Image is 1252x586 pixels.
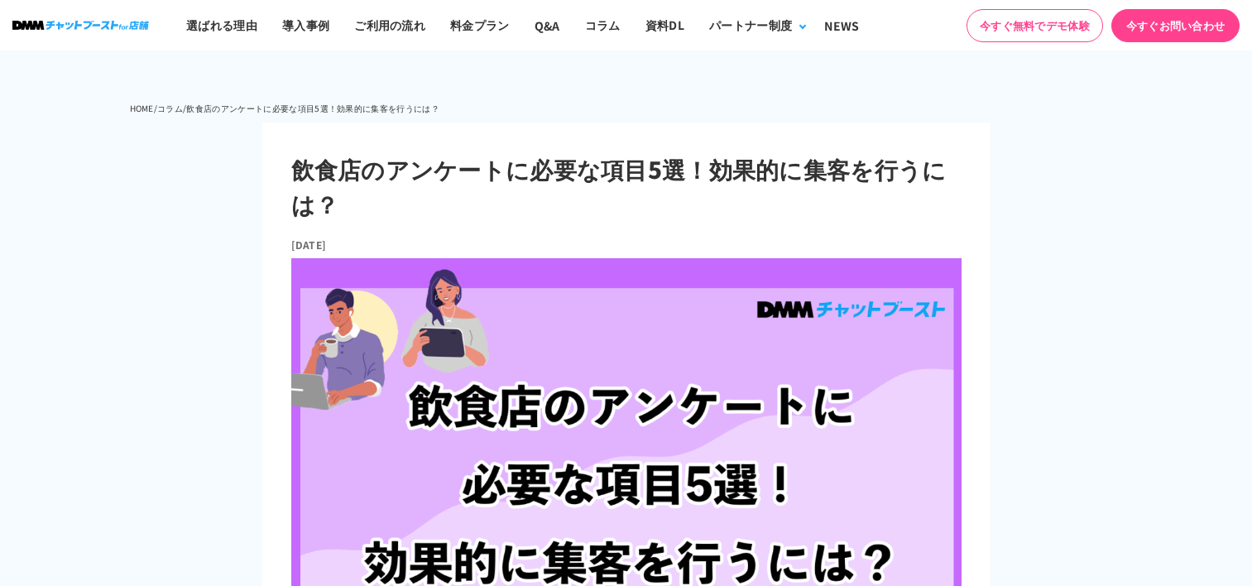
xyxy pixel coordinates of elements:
[967,9,1103,42] a: 今すぐ無料でデモ体験
[157,102,183,114] a: コラム
[154,98,157,118] li: /
[130,102,154,114] a: HOME
[183,98,186,118] li: /
[291,238,327,252] time: [DATE]
[186,98,439,118] li: 飲食店のアンケートに必要な項目5選！効果的に集客を行うには？
[709,17,792,34] div: パートナー制度
[12,21,149,30] img: ロゴ
[1111,9,1240,42] a: 今すぐお問い合わせ
[291,151,962,221] h1: 飲食店のアンケートに必要な項目5選！効果的に集客を行うには？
